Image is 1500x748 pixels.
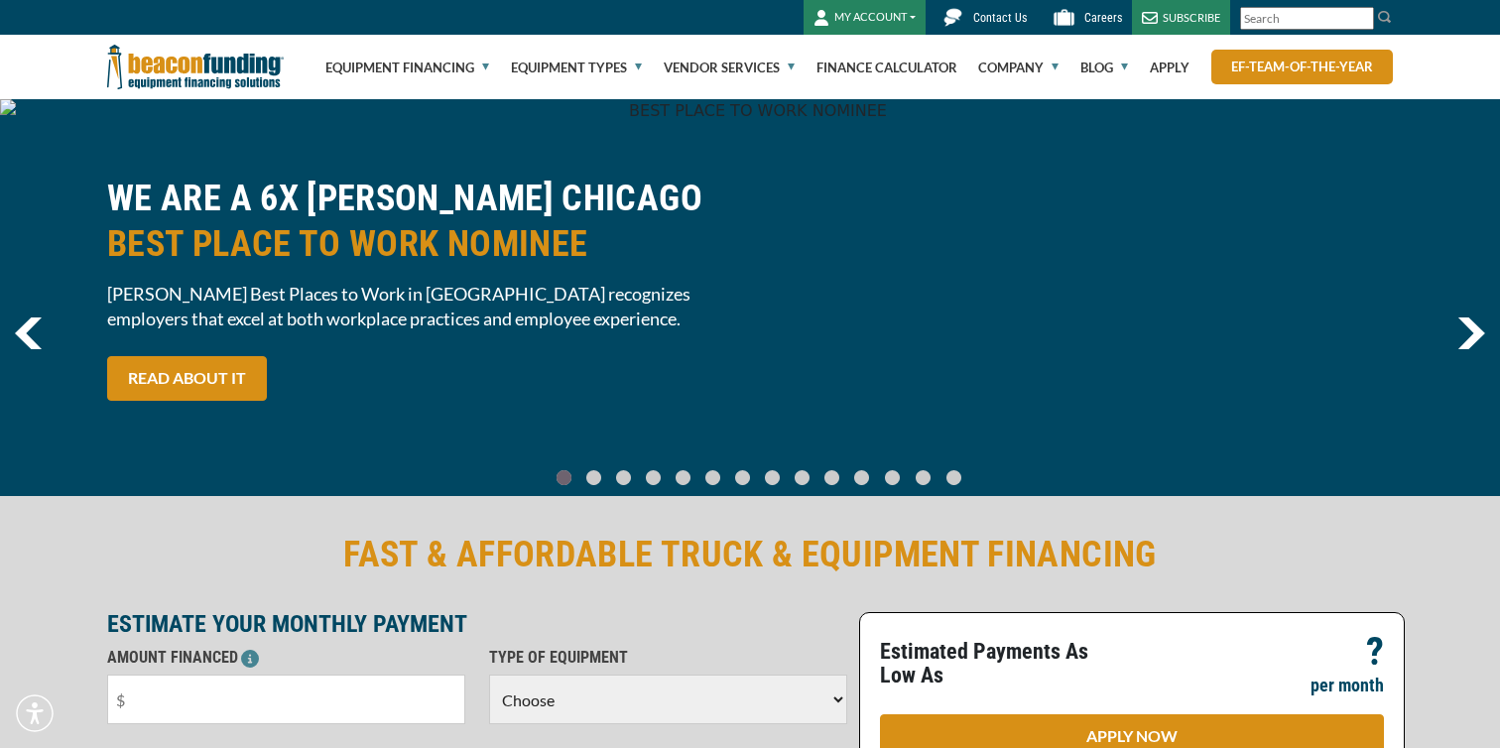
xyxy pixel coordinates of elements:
[816,36,957,99] a: Finance Calculator
[1366,640,1384,664] p: ?
[107,35,284,99] img: Beacon Funding Corporation logo
[671,469,694,486] a: Go To Slide 4
[819,469,843,486] a: Go To Slide 9
[107,282,738,331] span: [PERSON_NAME] Best Places to Work in [GEOGRAPHIC_DATA] recognizes employers that excel at both wo...
[700,469,724,486] a: Go To Slide 5
[664,36,795,99] a: Vendor Services
[107,176,738,267] h2: WE ARE A 6X [PERSON_NAME] CHICAGO
[760,469,784,486] a: Go To Slide 7
[552,469,575,486] a: Go To Slide 0
[1457,317,1485,349] a: next
[489,646,847,670] p: TYPE OF EQUIPMENT
[849,469,874,486] a: Go To Slide 10
[107,646,465,670] p: AMOUNT FINANCED
[1211,50,1393,84] a: ef-team-of-the-year
[911,469,936,486] a: Go To Slide 12
[15,317,42,349] img: Left Navigator
[1353,11,1369,27] a: Clear search text
[511,36,642,99] a: Equipment Types
[1377,9,1393,25] img: Search
[790,469,813,486] a: Go To Slide 8
[1240,7,1374,30] input: Search
[1457,317,1485,349] img: Right Navigator
[107,675,465,724] input: $
[973,11,1027,25] span: Contact Us
[880,640,1120,687] p: Estimated Payments As Low As
[107,221,738,267] span: BEST PLACE TO WORK NOMINEE
[978,36,1059,99] a: Company
[880,469,905,486] a: Go To Slide 11
[641,469,665,486] a: Go To Slide 3
[107,612,847,636] p: ESTIMATE YOUR MONTHLY PAYMENT
[1084,11,1122,25] span: Careers
[107,532,1393,577] h2: FAST & AFFORDABLE TRUCK & EQUIPMENT FINANCING
[941,469,966,486] a: Go To Slide 13
[611,469,635,486] a: Go To Slide 2
[1311,674,1384,697] p: per month
[15,317,42,349] a: previous
[1150,36,1189,99] a: Apply
[107,356,267,401] a: READ ABOUT IT
[1080,36,1128,99] a: Blog
[325,36,489,99] a: Equipment Financing
[730,469,754,486] a: Go To Slide 6
[581,469,605,486] a: Go To Slide 1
